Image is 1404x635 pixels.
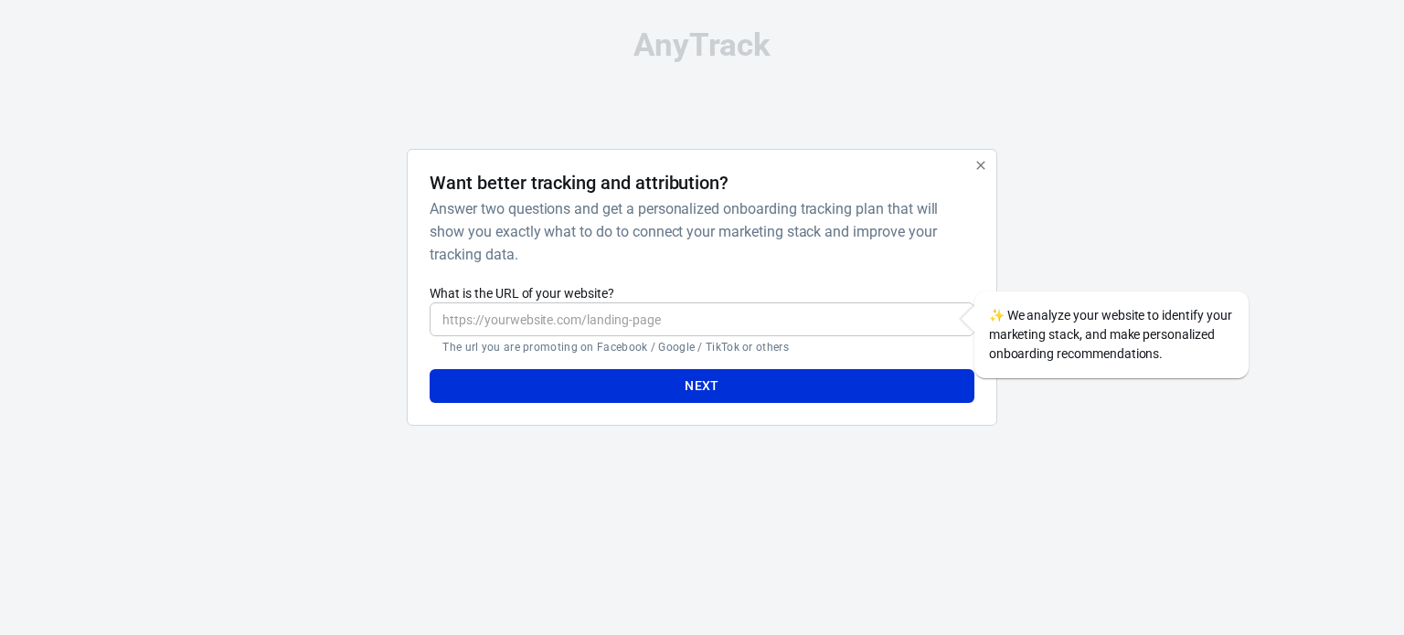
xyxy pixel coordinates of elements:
label: What is the URL of your website? [430,284,973,302]
button: Next [430,369,973,403]
h4: Want better tracking and attribution? [430,172,729,194]
div: We analyze your website to identify your marketing stack, and make personalized onboarding recomm... [974,291,1249,378]
div: AnyTrack [245,29,1159,61]
h6: Answer two questions and get a personalized onboarding tracking plan that will show you exactly w... [430,197,966,266]
p: The url you are promoting on Facebook / Google / TikTok or others [442,340,961,355]
span: sparkles [989,308,1005,323]
input: https://yourwebsite.com/landing-page [430,302,973,336]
